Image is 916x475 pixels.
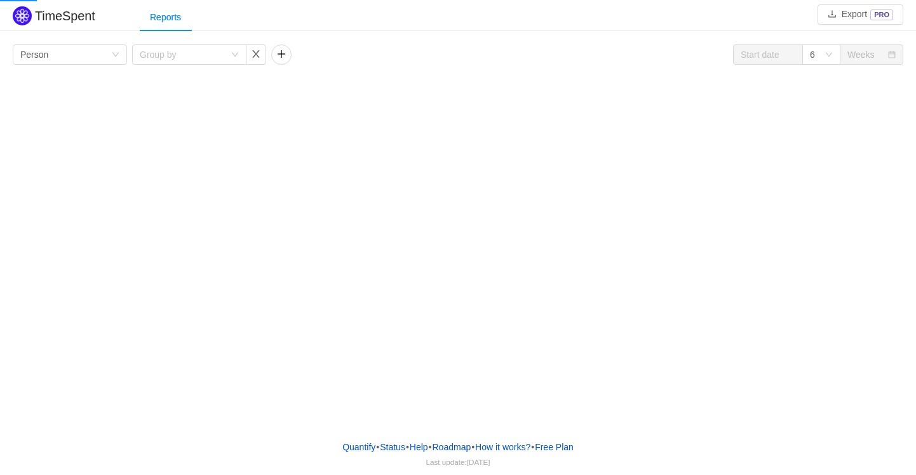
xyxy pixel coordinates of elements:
button: Free Plan [534,438,574,457]
span: [DATE] [467,458,490,466]
button: icon: plus [271,44,292,65]
button: icon: downloadExportPRO [818,4,903,25]
a: Quantify [342,438,376,457]
h2: TimeSpent [35,9,95,23]
div: Group by [140,48,225,61]
i: icon: calendar [888,51,896,60]
span: • [471,442,475,452]
i: icon: down [825,51,833,60]
a: Roadmap [432,438,472,457]
div: Person [20,45,48,64]
a: Help [409,438,429,457]
span: • [376,442,379,452]
span: • [429,442,432,452]
div: Weeks [847,45,875,64]
i: icon: down [231,51,239,60]
a: Status [379,438,406,457]
span: • [531,442,534,452]
input: Start date [733,44,803,65]
span: Last update: [426,458,490,466]
button: icon: close [246,44,266,65]
img: Quantify logo [13,6,32,25]
i: icon: down [112,51,119,60]
div: 6 [810,45,815,64]
div: Reports [140,3,191,32]
button: How it works? [475,438,531,457]
span: • [406,442,409,452]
